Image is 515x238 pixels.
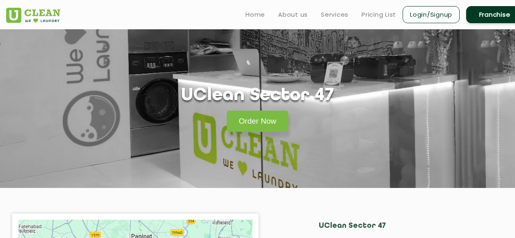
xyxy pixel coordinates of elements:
a: Order Now [227,111,289,132]
a: Services [321,10,348,20]
h1: UClean Sector 47 [181,85,334,106]
img: UClean Laundry and Dry Cleaning [6,8,60,23]
a: Pricing List [362,10,396,20]
a: About us [278,10,308,20]
a: Home [245,10,265,20]
a: Login/Signup [403,6,460,23]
